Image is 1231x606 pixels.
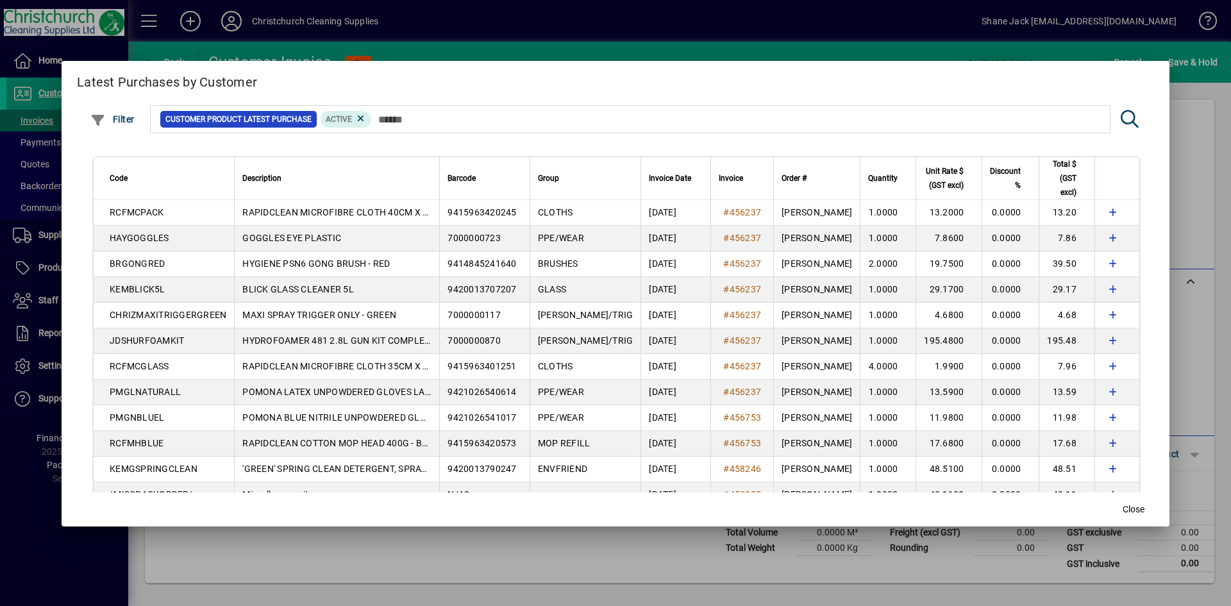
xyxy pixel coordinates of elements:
span: 9415963401251 [448,361,516,371]
span: 'GREEN' SPRING CLEAN DETERGENT, SPRAY & WIPE CLEANER 5L [242,464,513,474]
td: 13.2000 [916,200,982,226]
span: RCFMHBLUE [110,438,163,448]
span: # [723,438,729,448]
td: 195.4800 [916,328,982,354]
span: CHRIZMAXITRIGGERGREEN [110,310,226,320]
td: 1.0000 [860,200,916,226]
span: # [723,258,729,269]
td: 1.9900 [916,354,982,380]
td: 1.0000 [860,277,916,303]
td: [PERSON_NAME] [773,226,860,251]
span: 456753 [730,412,762,423]
span: HYGIENE PSN6 GONG BRUSH - RED [242,258,390,269]
td: 1.0000 [860,431,916,457]
td: 7.86 [1039,226,1094,251]
span: Barcode [448,171,476,185]
span: # [723,489,729,500]
span: 458905 [730,489,762,500]
span: MAXI SPRAY TRIGGER ONLY - GREEN [242,310,396,320]
span: POMONA BLUE NITRILE UNPOWDERED GLOVES LARGE 100S [242,412,497,423]
span: RAPIDCLEAN COTTON MOP HEAD 400G - BLUE [242,438,439,448]
mat-chip: Product Activation Status: Active [321,111,372,128]
td: [PERSON_NAME] [773,303,860,328]
span: # [723,464,729,474]
a: #456237 [719,385,766,399]
span: PPE/WEAR [538,233,584,243]
span: CLOTHS [538,207,573,217]
td: 13.20 [1039,200,1094,226]
span: RCFMCPACK [110,207,163,217]
td: [DATE] [641,277,710,303]
span: RAPIDCLEAN MICROFIBRE CLOTH 35CM X 35CM - GLASS [242,361,482,371]
td: [PERSON_NAME] [773,431,860,457]
a: #458246 [719,462,766,476]
span: HYDROFOAMER 481 2.8L GUN KIT COMPLETE [242,335,435,346]
a: #456753 [719,436,766,450]
a: #456237 [719,359,766,373]
span: 9415963420573 [448,438,516,448]
span: 456237 [730,233,762,243]
span: MOP REFILL [538,438,590,448]
td: 11.98 [1039,405,1094,431]
span: Invoice [719,171,743,185]
td: 1.0000 [860,380,916,405]
span: Code [110,171,128,185]
span: 9420013790247 [448,464,516,474]
span: *MISCBACKORDER* [110,489,193,500]
span: 456237 [730,258,762,269]
td: [DATE] [641,226,710,251]
td: 11.9800 [916,405,982,431]
span: # [723,335,729,346]
span: # [723,207,729,217]
td: 2.0000 [860,251,916,277]
span: # [723,310,729,320]
div: Barcode [448,171,522,185]
span: Quantity [868,171,898,185]
h2: Latest Purchases by Customer [62,61,1169,98]
td: 13.59 [1039,380,1094,405]
span: Filter [90,114,135,124]
td: 0.0000 [982,328,1039,354]
span: 456237 [730,284,762,294]
span: # [723,361,729,371]
span: BLICK GLASS CLEANER 5L [242,284,354,294]
span: Total $ (GST excl) [1047,157,1076,199]
td: 0.0000 [982,251,1039,277]
td: [DATE] [641,354,710,380]
td: 1.0000 [860,226,916,251]
span: Active [326,115,352,124]
div: Discount % [990,164,1032,192]
td: 1.0000 [860,457,916,482]
a: #458905 [719,487,766,501]
div: Quantity [868,171,909,185]
td: 0.0000 [982,277,1039,303]
span: # [723,412,729,423]
span: BRUSHES [538,258,578,269]
td: [DATE] [641,200,710,226]
a: #456237 [719,205,766,219]
a: #456237 [719,231,766,245]
span: CLOTHS [538,361,573,371]
span: 9421026541017 [448,412,516,423]
span: 7000000117 [448,310,501,320]
td: 17.6800 [916,431,982,457]
div: Order # [782,171,852,185]
span: Invoice Date [649,171,691,185]
a: #456753 [719,410,766,425]
span: Group [538,171,559,185]
span: GOGGLES EYE PLASTIC [242,233,341,243]
td: [DATE] [641,328,710,354]
td: 0.0000 [982,482,1039,508]
div: Invoice [719,171,766,185]
td: 49.11 [1039,482,1094,508]
td: 7.96 [1039,354,1094,380]
span: JDSHURFOAMKIT [110,335,184,346]
td: 0.0000 [982,200,1039,226]
span: 456237 [730,310,762,320]
td: [PERSON_NAME] [773,457,860,482]
span: PMGLNATURALL [110,387,181,397]
td: [PERSON_NAME] [773,482,860,508]
span: 456237 [730,335,762,346]
td: [PERSON_NAME] [773,251,860,277]
td: 49.1100 [916,482,982,508]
